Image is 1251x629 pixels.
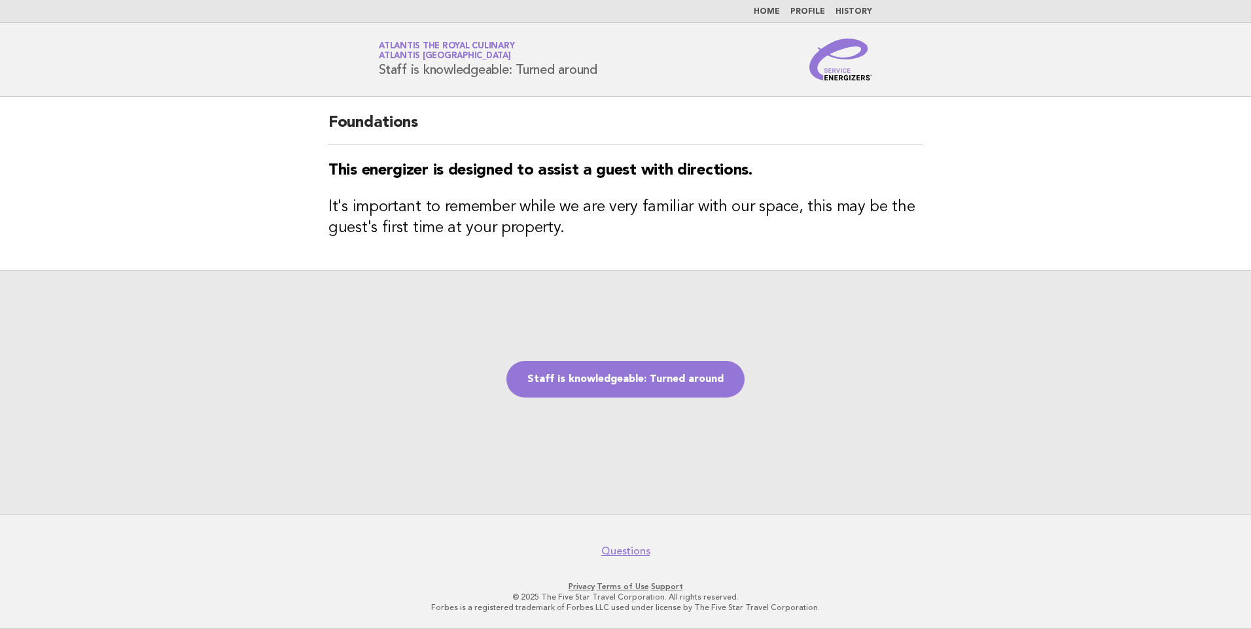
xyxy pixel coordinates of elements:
a: Privacy [569,582,595,591]
strong: This energizer is designed to assist a guest with directions. [328,163,752,178]
p: · · [225,581,1026,592]
a: History [836,8,872,16]
a: Profile [790,8,825,16]
img: Service Energizers [809,39,872,80]
a: Terms of Use [597,582,649,591]
h1: Staff is knowledgeable: Turned around [379,42,597,76]
a: Atlantis the Royal CulinaryAtlantis [GEOGRAPHIC_DATA] [379,42,514,60]
a: Staff is knowledgeable: Turned around [506,361,745,398]
p: © 2025 The Five Star Travel Corporation. All rights reserved. [225,592,1026,602]
h3: It's important to remember while we are very familiar with our space, this may be the guest's fir... [328,197,923,239]
a: Questions [601,545,650,558]
h2: Foundations [328,112,923,144]
a: Home [754,8,780,16]
p: Forbes is a registered trademark of Forbes LLC used under license by The Five Star Travel Corpora... [225,602,1026,613]
span: Atlantis [GEOGRAPHIC_DATA] [379,52,511,61]
a: Support [651,582,683,591]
